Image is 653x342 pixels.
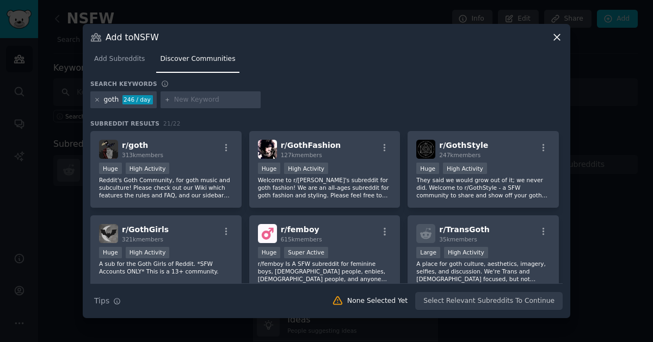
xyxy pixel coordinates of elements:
[284,163,328,174] div: High Activity
[258,260,392,283] p: r/femboy Is A SFW subreddit for feminine boys, [DEMOGRAPHIC_DATA] people, enbies, [DEMOGRAPHIC_DA...
[281,141,341,150] span: r/ GothFashion
[416,247,440,258] div: Large
[122,95,153,105] div: 246 / day
[94,295,109,307] span: Tips
[160,54,235,64] span: Discover Communities
[258,176,392,199] p: Welcome to r/[PERSON_NAME]'s subreddit for goth fashion! We are an all-ages subreddit for goth fa...
[258,140,277,159] img: GothFashion
[94,54,145,64] span: Add Subreddits
[416,140,435,159] img: GothStyle
[90,120,159,127] span: Subreddit Results
[99,140,118,159] img: goth
[126,163,170,174] div: High Activity
[281,225,319,234] span: r/ femboy
[126,247,170,258] div: High Activity
[281,236,322,242] span: 615k members
[284,247,328,258] div: Super Active
[439,141,488,150] span: r/ GothStyle
[439,225,489,234] span: r/ TransGoth
[444,247,488,258] div: High Activity
[122,152,163,158] span: 313k members
[106,32,159,43] h3: Add to NSFW
[99,224,118,243] img: GothGirls
[90,291,125,310] button: Tips
[258,224,277,243] img: femboy
[156,51,239,73] a: Discover Communities
[174,95,257,105] input: New Keyword
[90,51,149,73] a: Add Subreddits
[443,163,487,174] div: High Activity
[281,152,322,158] span: 127k members
[90,80,157,88] h3: Search keywords
[99,163,122,174] div: Huge
[99,176,233,199] p: Reddit's Goth Community, for goth music and subculture! Please check out our Wiki which features ...
[99,260,233,275] p: A sub for the Goth Girls of Reddit. *SFW Accounts ONLY* This is a 13+ community.
[347,296,408,306] div: None Selected Yet
[258,247,281,258] div: Huge
[416,163,439,174] div: Huge
[439,152,480,158] span: 247k members
[163,120,181,127] span: 21 / 22
[122,236,163,242] span: 321k members
[99,247,122,258] div: Huge
[439,236,477,242] span: 35k members
[104,95,119,105] div: goth
[416,176,550,199] p: They said we would grow out of it; we never did. Welcome to r/GothStyle - a SFW community to shar...
[122,225,169,234] span: r/ GothGirls
[122,141,148,150] span: r/ goth
[258,163,281,174] div: Huge
[416,260,550,283] p: A place for goth culture, aesthetics, imagery, selfies, and discussion. We're Trans and [DEMOGRAP...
